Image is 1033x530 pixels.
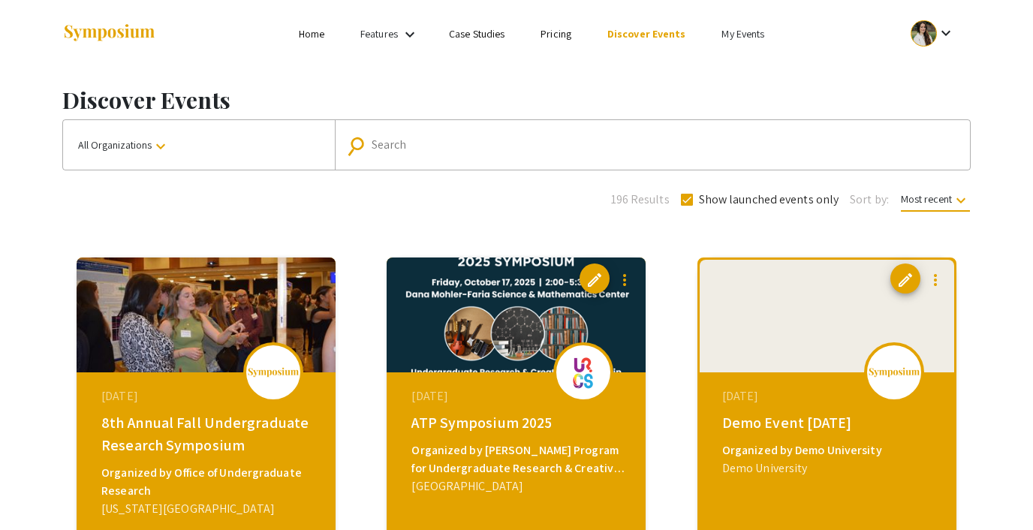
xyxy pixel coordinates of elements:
div: Organized by Office of Undergraduate Research [101,464,315,500]
button: edit [580,263,610,294]
span: Sort by: [850,191,889,209]
div: Organized by Demo University [722,441,935,459]
div: 8th Annual Fall Undergraduate Research Symposium [101,411,315,456]
span: All Organizations [78,138,170,152]
span: edit [586,271,604,289]
a: Discover Events [607,27,686,41]
span: Show launched events only [699,191,839,209]
div: Demo University [722,459,935,477]
button: Most recent [889,185,982,212]
a: Features [360,27,398,41]
img: atp2025_eventCoverPhoto_9b3fe5__thumb.png [387,257,646,372]
img: Symposium by ForagerOne [62,23,156,44]
div: Demo Event [DATE] [722,411,935,434]
button: All Organizations [63,120,335,170]
img: logo_v2.png [868,367,920,378]
img: atp2025_eventLogo_56bb79_.png [561,353,606,390]
div: Organized by [PERSON_NAME] Program for Undergraduate Research & Creative Scholarship [411,441,625,477]
button: Expand account dropdown [895,17,971,50]
span: 196 Results [611,191,670,209]
h1: Discover Events [62,86,971,113]
div: [DATE] [411,387,625,405]
div: ATP Symposium 2025 [411,411,625,434]
span: Most recent [901,192,970,212]
mat-icon: Expand Features list [401,26,419,44]
div: [DATE] [101,387,315,405]
mat-icon: keyboard_arrow_down [952,191,970,209]
button: edit [890,263,920,294]
mat-icon: keyboard_arrow_down [152,137,170,155]
a: Case Studies [449,27,504,41]
img: 8th-annual-fall-undergraduate-research-symposium_eventCoverPhoto_be3fc5__thumb.jpg [77,257,336,372]
a: My Events [721,27,764,41]
div: [GEOGRAPHIC_DATA] [411,477,625,495]
a: Home [299,27,324,41]
a: Pricing [541,27,571,41]
img: logo_v2.png [247,367,300,378]
div: [DATE] [722,387,935,405]
iframe: Chat [11,462,64,519]
mat-icon: Expand account dropdown [937,24,955,42]
div: [US_STATE][GEOGRAPHIC_DATA] [101,500,315,518]
mat-icon: more_vert [926,271,944,289]
mat-icon: more_vert [616,271,634,289]
span: edit [896,271,914,289]
mat-icon: Search [349,133,371,159]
